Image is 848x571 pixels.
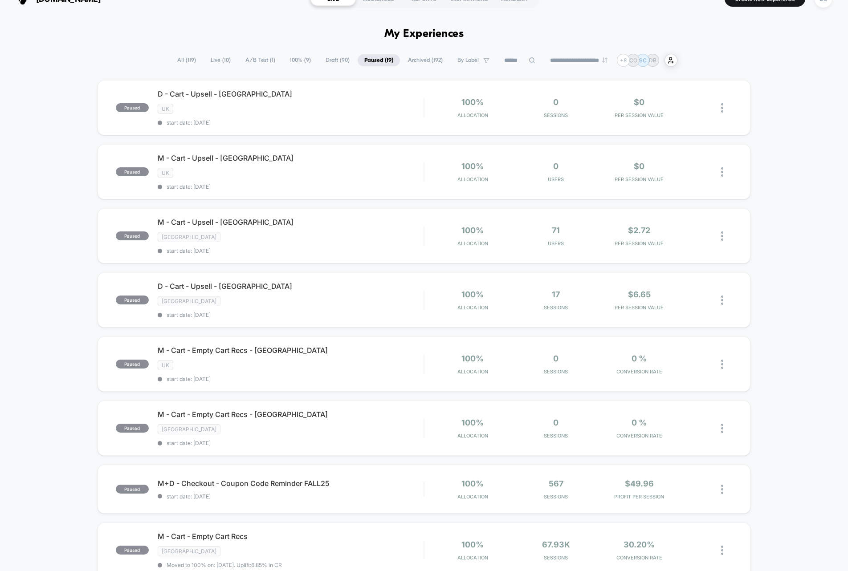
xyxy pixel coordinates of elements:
h1: My Experiences [384,28,464,40]
span: PER SESSION VALUE [600,112,679,118]
span: $0 [634,162,644,171]
img: close [721,485,723,494]
span: start date: [DATE] [158,247,424,254]
span: 100% [461,418,484,427]
span: [GEOGRAPHIC_DATA] [158,296,220,306]
span: M - Cart - Empty Cart Recs - [GEOGRAPHIC_DATA] [158,410,424,419]
span: start date: [DATE] [158,119,424,126]
span: Sessions [517,494,595,500]
span: Users [517,176,595,182]
span: start date: [DATE] [158,376,424,382]
span: paused [116,167,149,176]
span: M - Cart - Empty Cart Recs - [GEOGRAPHIC_DATA] [158,346,424,355]
img: close [721,296,723,305]
span: CONVERSION RATE [600,555,679,561]
img: end [602,57,607,63]
span: start date: [DATE] [158,183,424,190]
p: DB [649,57,656,64]
span: start date: [DATE] [158,440,424,446]
span: 30.20% [624,540,655,549]
span: PER SESSION VALUE [600,304,679,311]
span: PROFIT PER SESSION [600,494,679,500]
span: paused [116,360,149,369]
span: M - Cart - Upsell - [GEOGRAPHIC_DATA] [158,218,424,227]
span: 71 [552,226,560,235]
span: Allocation [457,555,488,561]
span: 100% [461,97,484,107]
span: paused [116,546,149,555]
span: 100% ( 9 ) [283,54,318,66]
p: SC [639,57,647,64]
span: 100% [461,479,484,488]
span: 0 [553,354,559,363]
img: close [721,167,723,177]
span: Draft ( 90 ) [319,54,356,66]
span: Sessions [517,369,595,375]
span: D - Cart - Upsell - [GEOGRAPHIC_DATA] [158,89,424,98]
span: Allocation [457,433,488,439]
span: D - Cart - Upsell - [GEOGRAPHIC_DATA] [158,282,424,291]
span: $49.96 [625,479,654,488]
span: 100% [461,162,484,171]
span: paused [116,424,149,433]
span: PER SESSION VALUE [600,240,679,247]
img: close [721,424,723,433]
span: Allocation [457,176,488,182]
span: All ( 119 ) [171,54,203,66]
span: Allocation [457,240,488,247]
span: 0 [553,162,559,171]
span: paused [116,231,149,240]
span: 0 [553,97,559,107]
span: $2.72 [628,226,650,235]
span: paused [116,296,149,304]
p: CO [629,57,637,64]
span: 67.93k [542,540,570,549]
span: [GEOGRAPHIC_DATA] [158,424,220,434]
span: [GEOGRAPHIC_DATA] [158,546,220,556]
span: M+D - Checkout - Coupon Code Reminder FALL25 [158,479,424,488]
span: 17 [552,290,560,299]
span: Allocation [457,112,488,118]
span: CONVERSION RATE [600,433,679,439]
span: UK [158,360,173,370]
span: Allocation [457,494,488,500]
span: Archived ( 192 ) [401,54,449,66]
span: paused [116,103,149,112]
span: Allocation [457,369,488,375]
span: By Label [457,57,479,64]
span: M - Cart - Upsell - [GEOGRAPHIC_DATA] [158,154,424,162]
img: close [721,546,723,555]
span: 567 [549,479,563,488]
span: start date: [DATE] [158,312,424,318]
span: 100% [461,354,484,363]
span: $0 [634,97,644,107]
span: Allocation [457,304,488,311]
img: close [721,360,723,369]
span: 100% [461,226,484,235]
div: + 8 [617,54,630,67]
span: PER SESSION VALUE [600,176,679,182]
img: close [721,231,723,241]
span: UK [158,104,173,114]
span: Live ( 10 ) [204,54,237,66]
span: paused [116,485,149,494]
span: Sessions [517,555,595,561]
span: Users [517,240,595,247]
span: Sessions [517,112,595,118]
span: 100% [461,290,484,299]
span: 0 [553,418,559,427]
span: Sessions [517,433,595,439]
span: 0 % [632,418,647,427]
span: Sessions [517,304,595,311]
span: Paused ( 19 ) [358,54,400,66]
span: UK [158,168,173,178]
span: $6.65 [628,290,651,299]
span: 100% [461,540,484,549]
span: [GEOGRAPHIC_DATA] [158,232,220,242]
span: A/B Test ( 1 ) [239,54,282,66]
span: 0 % [632,354,647,363]
span: CONVERSION RATE [600,369,679,375]
span: M - Cart - Empty Cart Recs [158,532,424,541]
span: start date: [DATE] [158,493,424,500]
img: close [721,103,723,113]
